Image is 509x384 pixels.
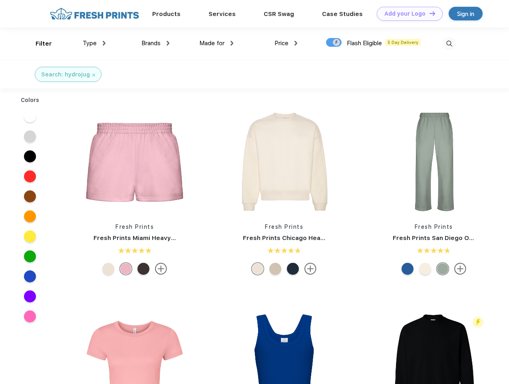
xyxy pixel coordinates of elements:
[449,7,483,20] a: Sign in
[141,40,161,47] span: Brands
[287,263,299,275] div: Navy mto
[429,11,435,16] img: DT
[83,40,97,47] span: Type
[48,7,141,21] img: fo%20logo%202.webp
[115,224,154,230] a: Fresh Prints
[419,263,431,275] div: Buttermilk mto
[402,263,414,275] div: Royal Blue mto
[274,40,288,47] span: Price
[265,224,303,230] a: Fresh Prints
[252,263,264,275] div: Buttermilk mto
[231,41,233,46] img: dropdown.png
[437,263,449,275] div: Sage Green mto
[385,39,421,46] span: 5 Day Delivery
[231,108,337,215] img: func=resize&h=266
[199,40,225,47] span: Made for
[454,263,466,275] img: more.svg
[137,263,149,275] div: Dark Chocolate mto
[93,234,214,242] a: Fresh Prints Miami Heavyweight Shorts
[243,234,381,242] a: Fresh Prints Chicago Heavyweight Crewneck
[155,263,167,275] img: more.svg
[167,41,169,46] img: dropdown.png
[294,41,297,46] img: dropdown.png
[152,10,181,18] a: Products
[92,74,95,76] img: filter_cancel.svg
[36,39,52,48] div: Filter
[120,263,132,275] div: Pink mto
[304,263,316,275] img: more.svg
[473,317,483,328] img: flash_active_toggle.svg
[41,70,90,79] div: Search: hydrojug
[381,108,487,215] img: func=resize&h=266
[457,9,474,18] div: Sign in
[82,108,188,215] img: func=resize&h=266
[269,263,281,275] div: Sand
[384,10,425,17] div: Add your Logo
[443,37,456,50] img: desktop_search.svg
[15,96,46,104] div: Colors
[347,40,382,47] span: Flash Eligible
[103,41,105,46] img: dropdown.png
[415,224,453,230] a: Fresh Prints
[102,263,114,275] div: Buttermilk mto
